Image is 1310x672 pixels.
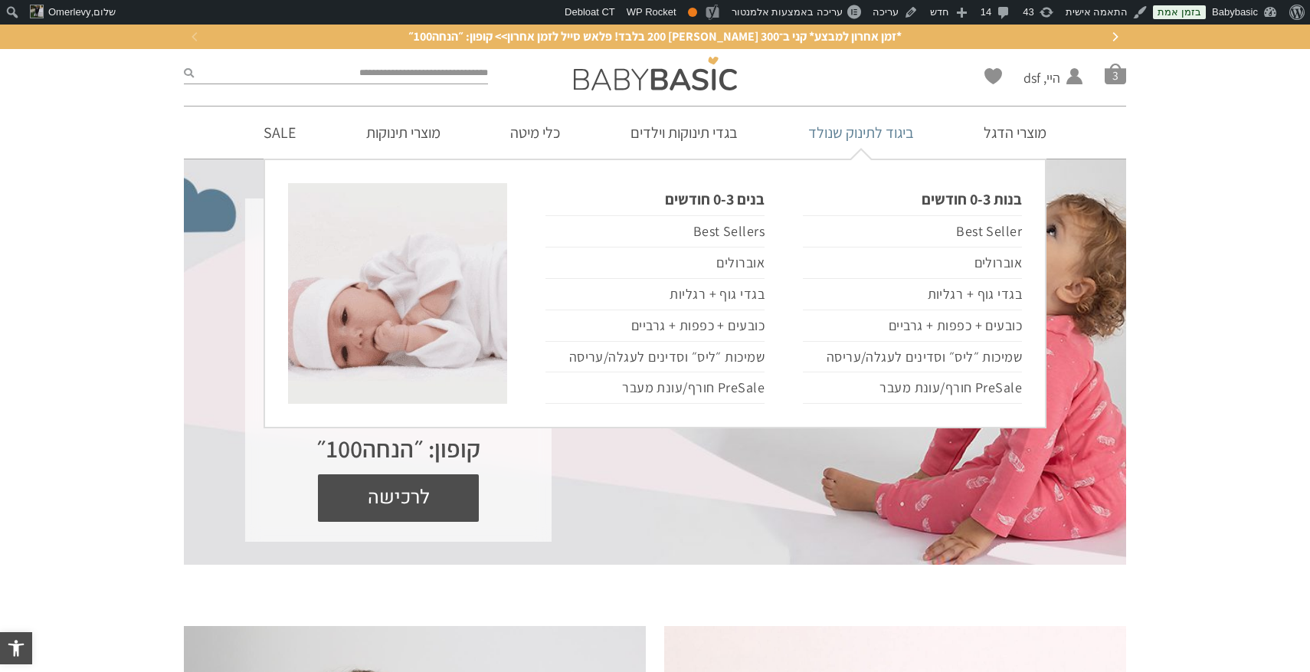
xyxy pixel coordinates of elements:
[318,474,479,522] a: לרכישה
[343,107,463,159] a: מוצרי תינוקות
[732,6,843,18] span: עריכה באמצעות אלמנטור
[48,6,91,18] span: Omerlevy
[803,342,1022,373] a: שמיכות ״ליס״ וסדינים לעגלה/עריסה
[1023,88,1060,107] span: החשבון שלי
[545,247,765,279] a: אוברולים
[785,107,937,159] a: ביגוד לתינוק שנולד
[545,342,765,373] a: שמיכות ״ליס״ וסדינים לעגלה/עריסה
[329,474,467,522] span: לרכישה
[276,430,521,467] div: קופון: ״הנחה100״
[1153,5,1206,19] a: בזמן אמת
[1105,63,1126,84] a: סל קניות3
[803,372,1022,404] a: PreSale חורף/עונת מעבר
[408,28,902,45] span: *זמן אחרון למבצע* קני ב־300 [PERSON_NAME] 200 בלבד! פלאש סייל לזמן אחרון>> קופון: ״הנחה100״
[545,372,765,404] a: PreSale חורף/עונת מעבר
[199,28,1111,45] a: *זמן אחרון למבצע* קני ב־300 [PERSON_NAME] 200 בלבד! פלאש סייל לזמן אחרון>> קופון: ״הנחה100״
[574,57,737,90] img: Baby Basic בגדי תינוקות וילדים אונליין
[608,107,761,159] a: בגדי תינוקות וילדים
[1103,25,1126,48] button: Next
[545,279,765,310] a: בגדי גוף + רגליות
[803,183,1022,215] a: בנות 0-3 חודשים
[545,183,765,215] a: בנים 0-3 חודשים
[241,107,319,159] a: SALE
[961,107,1069,159] a: מוצרי הדגל
[803,247,1022,279] a: אוברולים
[984,68,1002,84] a: Wishlist
[487,107,583,159] a: כלי מיטה
[1105,63,1126,84] span: סל קניות
[545,215,765,247] a: Best Sellers
[803,310,1022,342] a: כובעים + כפפות + גרביים
[545,310,765,342] a: כובעים + כפפות + גרביים
[688,8,697,17] div: תקין
[984,68,1002,90] span: Wishlist
[803,279,1022,310] a: בגדי גוף + רגליות
[803,215,1022,247] a: Best Seller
